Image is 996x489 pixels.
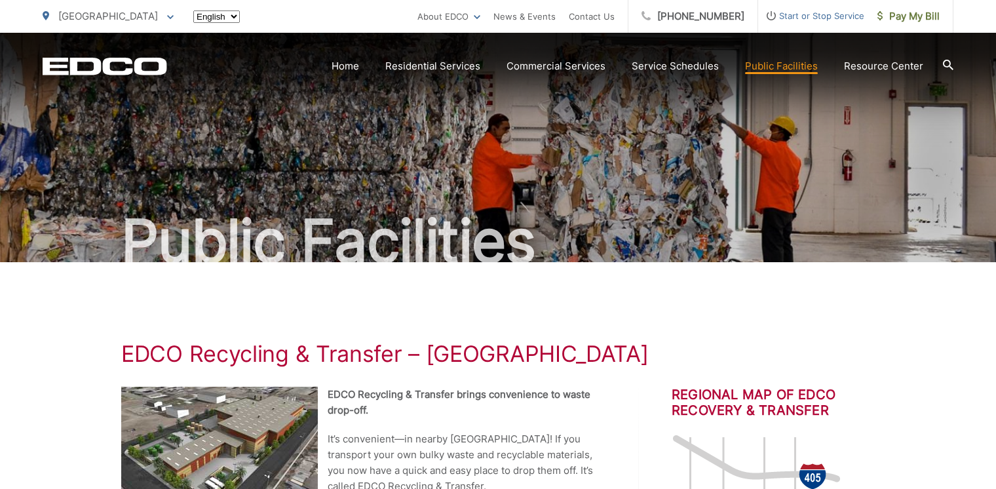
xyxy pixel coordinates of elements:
a: Contact Us [569,9,615,24]
a: News & Events [493,9,556,24]
a: Service Schedules [632,58,719,74]
strong: EDCO Recycling & Transfer brings convenience to waste drop-off. [328,388,590,416]
h1: EDCO Recycling & Transfer – [GEOGRAPHIC_DATA] [121,341,875,367]
select: Select a language [193,10,240,23]
a: Home [332,58,359,74]
a: Residential Services [385,58,480,74]
a: About EDCO [417,9,480,24]
span: Pay My Bill [877,9,940,24]
a: Resource Center [844,58,923,74]
span: [GEOGRAPHIC_DATA] [58,10,158,22]
a: Public Facilities [745,58,818,74]
a: EDCD logo. Return to the homepage. [43,57,167,75]
a: Commercial Services [507,58,605,74]
h2: Regional Map of EDCO Recovery & Transfer [672,387,875,418]
h2: Public Facilities [43,208,953,274]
